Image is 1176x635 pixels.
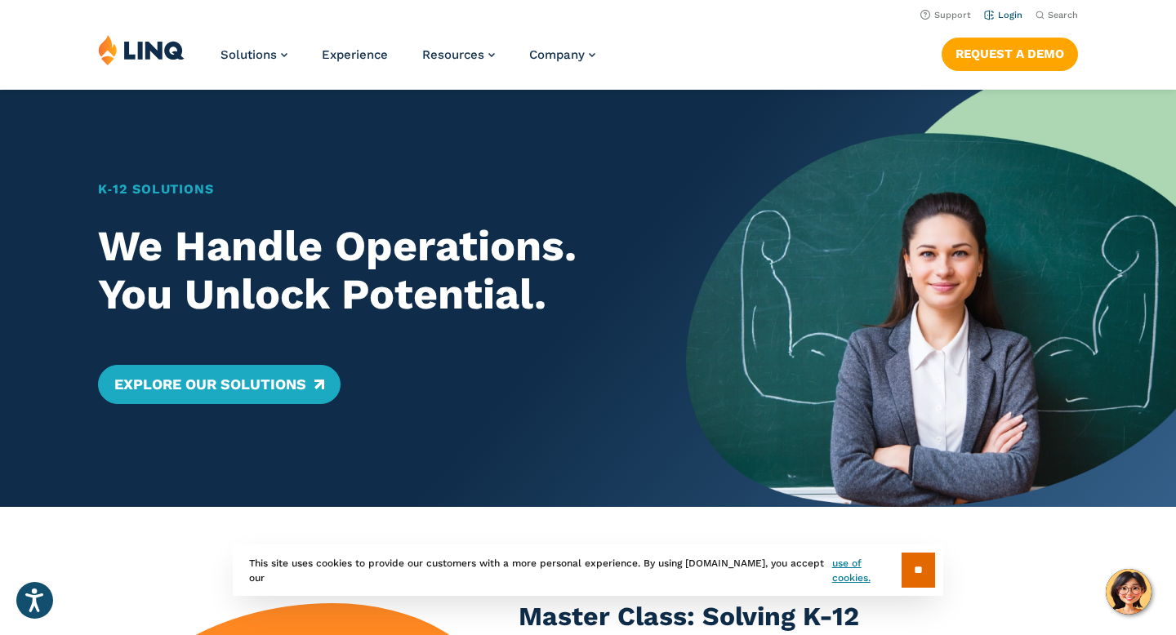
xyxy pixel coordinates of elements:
[920,10,971,20] a: Support
[832,556,902,585] a: use of cookies.
[1036,9,1078,21] button: Open Search Bar
[529,47,595,62] a: Company
[220,47,277,62] span: Solutions
[686,90,1176,507] img: Home Banner
[942,34,1078,70] nav: Button Navigation
[942,38,1078,70] a: Request a Demo
[98,365,341,404] a: Explore Our Solutions
[1048,10,1078,20] span: Search
[422,47,495,62] a: Resources
[984,10,1022,20] a: Login
[529,47,585,62] span: Company
[1106,569,1151,615] button: Hello, have a question? Let’s chat.
[220,47,287,62] a: Solutions
[98,222,638,320] h2: We Handle Operations. You Unlock Potential.
[233,544,943,596] div: This site uses cookies to provide our customers with a more personal experience. By using [DOMAIN...
[98,180,638,199] h1: K‑12 Solutions
[98,34,185,65] img: LINQ | K‑12 Software
[422,47,484,62] span: Resources
[322,47,388,62] a: Experience
[220,34,595,88] nav: Primary Navigation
